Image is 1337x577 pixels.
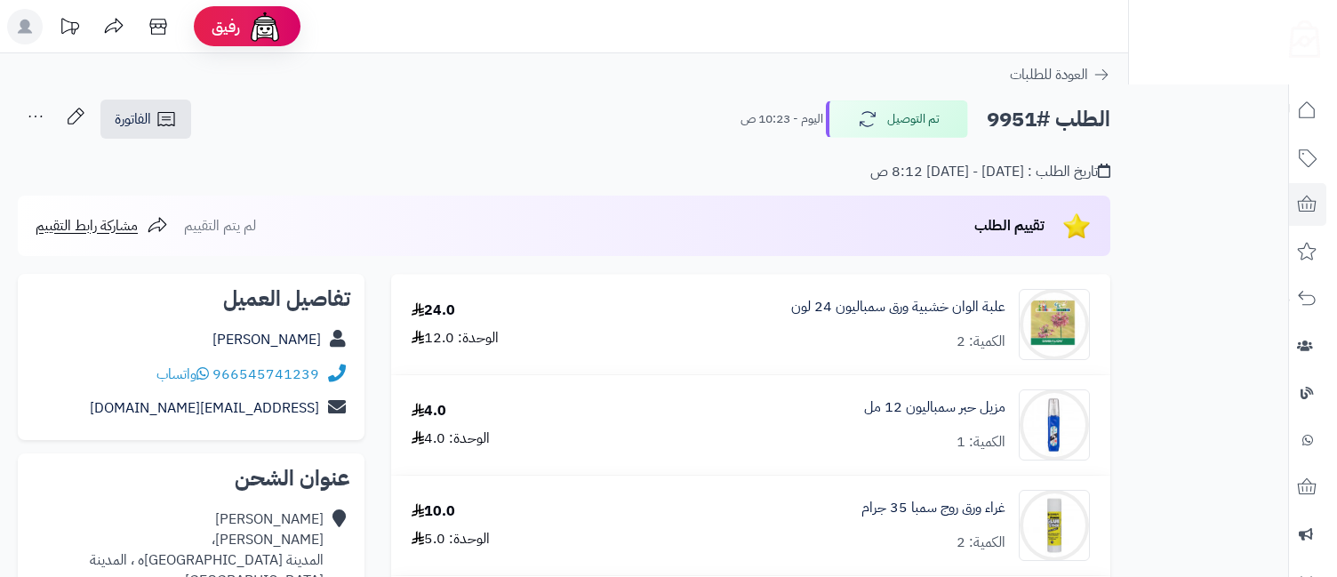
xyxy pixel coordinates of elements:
span: مشاركة رابط التقييم [36,215,138,236]
a: [EMAIL_ADDRESS][DOMAIN_NAME] [90,397,319,419]
a: مشاركة رابط التقييم [36,215,168,236]
h2: الطلب #9951 [987,101,1110,138]
h2: تفاصيل العميل [32,288,350,309]
span: العودة للطلبات [1010,64,1088,85]
a: غراء ورق روج سمبا 35 جرام [861,498,1005,518]
div: الوحدة: 5.0 [412,529,490,549]
a: مزيل حبر سمباليون 12 مل [864,397,1005,418]
a: تحديثات المنصة [47,9,92,49]
img: logo [1277,13,1320,58]
div: 10.0 [412,501,455,522]
h2: عنوان الشحن [32,468,350,489]
div: الكمية: 2 [957,533,1005,553]
a: الفاتورة [100,100,191,139]
img: 30-90x90.jpg [1020,490,1089,561]
div: الوحدة: 12.0 [412,328,499,349]
span: لم يتم التقييم [184,215,256,236]
a: العودة للطلبات [1010,64,1110,85]
div: 24.0 [412,301,455,321]
img: 3305063A-90x90.jpg [1020,289,1089,360]
a: [PERSON_NAME] [212,329,321,350]
a: 966545741239 [212,364,319,385]
div: الوحدة: 4.0 [412,429,490,449]
span: تقييم الطلب [974,215,1045,236]
button: تم التوصيل [826,100,968,138]
span: الفاتورة [115,108,151,130]
img: ai-face.png [247,9,283,44]
div: الكمية: 1 [957,432,1005,453]
small: اليوم - 10:23 ص [741,110,823,128]
div: الكمية: 2 [957,332,1005,352]
img: 12%20ml-90x90.jpg [1020,389,1089,461]
a: واتساب [156,364,209,385]
a: علبة الوان خشبية ورق سمباليون 24 لون [791,297,1005,317]
span: رفيق [212,16,240,37]
div: 4.0 [412,401,446,421]
div: تاريخ الطلب : [DATE] - [DATE] 8:12 ص [870,162,1110,182]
